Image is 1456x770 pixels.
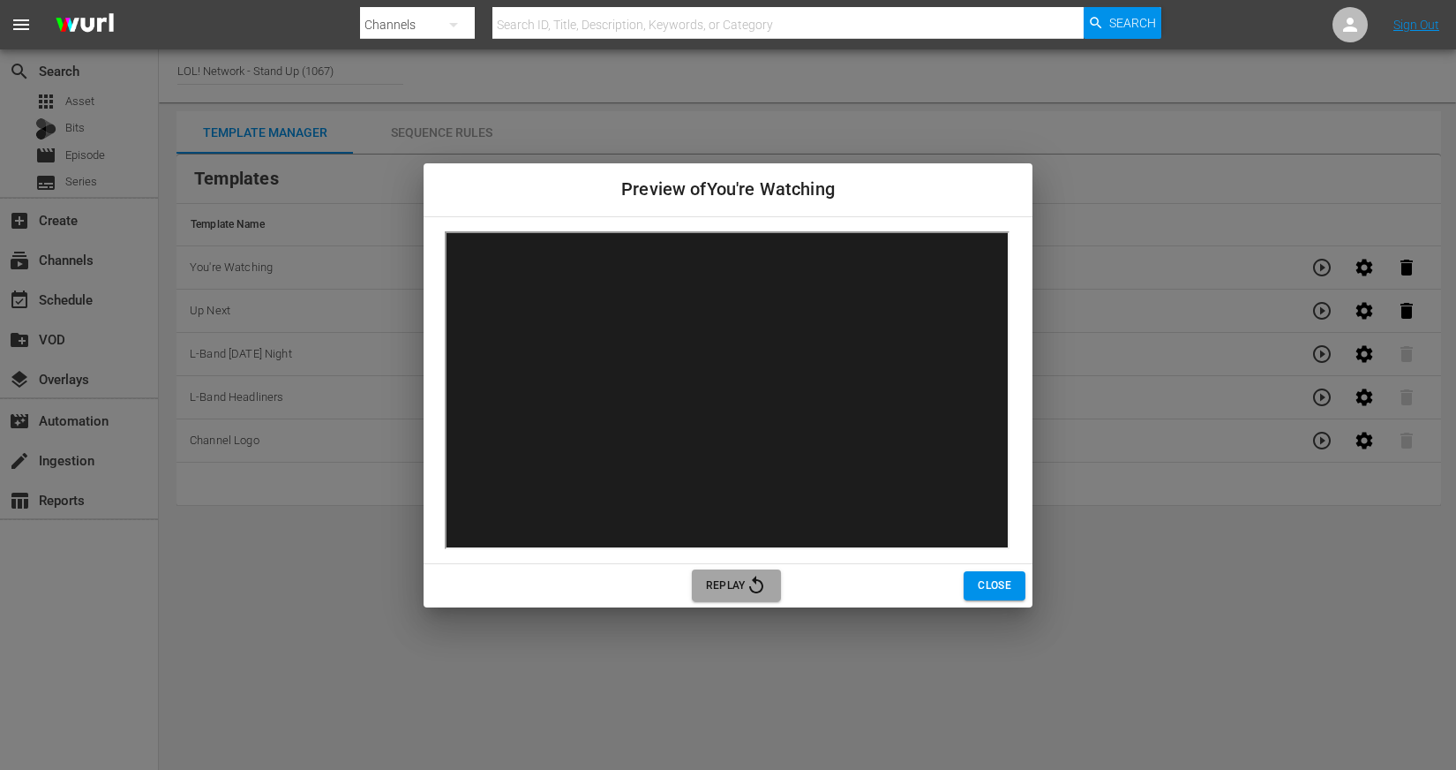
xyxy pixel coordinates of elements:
span: Search [1109,7,1156,39]
a: Sign Out [1393,18,1439,32]
img: ans4CAIJ8jUAAAAAAAAAAAAAAAAAAAAAAAAgQb4GAAAAAAAAAAAAAAAAAAAAAAAAJMjXAAAAAAAAAAAAAAAAAAAAAAAAgAT5G... [42,4,127,46]
button: Close [964,571,1025,600]
span: Replay [706,575,767,596]
button: Replay [692,570,781,601]
span: Preview of You're Watching [621,179,835,200]
span: Close [978,577,1011,595]
span: menu [11,14,32,35]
